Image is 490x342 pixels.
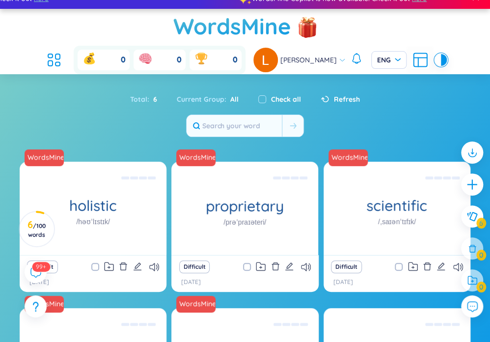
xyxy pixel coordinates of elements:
a: WordsMine [25,149,68,166]
span: / 100 words [28,222,46,238]
span: 0 [177,55,182,65]
a: WordsMine [328,149,372,166]
span: edit [133,262,142,271]
span: 0 [121,55,126,65]
sup: 591 [32,262,50,272]
button: edit [436,260,445,274]
label: Check all [271,94,301,105]
span: [PERSON_NAME] [280,55,337,65]
button: delete [119,260,128,274]
span: 0 [233,55,238,65]
span: ENG [377,55,401,65]
span: edit [285,262,294,271]
a: WordsMine [327,152,369,162]
a: WordsMine [24,152,65,162]
a: WordsMine [176,149,219,166]
span: edit [436,262,445,271]
h3: 6 [26,221,48,238]
input: Search your word [187,115,282,137]
button: edit [285,260,294,274]
a: WordsMine [173,9,291,44]
button: delete [423,260,432,274]
a: avatar [253,48,280,72]
a: WordsMine [176,296,219,313]
h1: proprietary [171,197,318,214]
span: delete [423,262,432,271]
button: Difficult [331,260,362,273]
div: Total : [130,89,167,110]
div: Current Group : [167,89,248,110]
img: avatar [253,48,278,72]
button: edit [133,260,142,274]
button: Difficult [179,260,210,273]
h1: /ˌsaɪənˈtɪfɪk/ [378,216,416,227]
span: plus [466,178,478,191]
button: delete [271,260,280,274]
h1: /prəˈpraɪəteri/ [224,216,267,227]
button: Difficult [27,260,58,273]
span: All [226,95,239,104]
h1: holistic [20,197,166,214]
a: WordsMine [175,152,217,162]
h1: scientific [324,197,470,214]
h1: /həʊˈlɪstɪk/ [76,216,110,227]
span: Refresh [334,94,360,105]
p: [DATE] [181,278,201,287]
p: [DATE] [333,278,353,287]
span: delete [119,262,128,271]
span: delete [271,262,280,271]
span: 6 [149,94,157,105]
a: WordsMine [175,299,217,309]
img: flashSalesIcon.a7f4f837.png [298,12,317,41]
